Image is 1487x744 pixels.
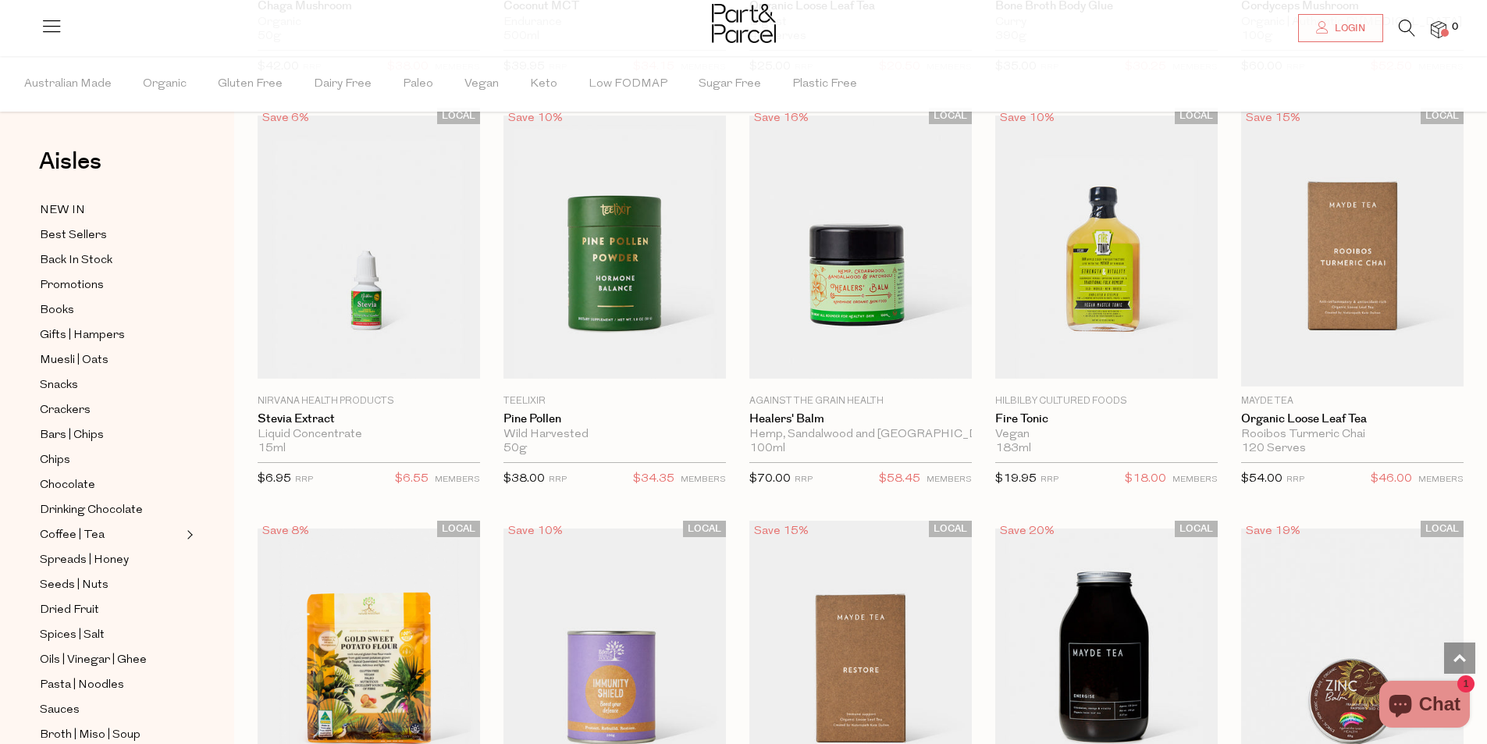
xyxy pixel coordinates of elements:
span: $6.95 [258,473,291,485]
span: Coffee | Tea [40,526,105,545]
a: Snacks [40,376,182,395]
span: Snacks [40,376,78,395]
div: Save 6% [258,108,314,129]
span: Sauces [40,701,80,720]
small: RRP [549,475,567,484]
small: MEMBERS [1172,475,1218,484]
a: Crackers [40,400,182,420]
div: Vegan [995,428,1218,442]
a: Pine Pollen [503,412,726,426]
span: NEW IN [40,201,85,220]
a: Sauces [40,700,182,720]
a: Dried Fruit [40,600,182,620]
span: Seeds | Nuts [40,576,109,595]
div: Save 10% [503,521,567,542]
div: Save 16% [749,108,813,129]
span: 0 [1448,20,1462,34]
span: Plastic Free [792,57,857,112]
span: Chips [40,451,70,470]
span: Back In Stock [40,251,112,270]
span: $54.00 [1241,473,1282,485]
span: Keto [530,57,557,112]
span: Vegan [464,57,499,112]
span: $70.00 [749,473,791,485]
span: 100ml [749,442,785,456]
inbox-online-store-chat: Shopify online store chat [1375,681,1475,732]
span: LOCAL [1175,521,1218,537]
span: Low FODMAP [589,57,667,112]
p: Against the Grain Health [749,394,972,408]
a: Bars | Chips [40,425,182,445]
small: MEMBERS [681,475,726,484]
a: Organic Loose Leaf Tea [1241,412,1464,426]
p: Teelixir [503,394,726,408]
span: Gluten Free [218,57,283,112]
a: Promotions [40,276,182,295]
span: Books [40,301,74,320]
span: Drinking Chocolate [40,501,143,520]
span: LOCAL [1175,108,1218,124]
a: Coffee | Tea [40,525,182,545]
div: Save 20% [995,521,1059,542]
img: Stevia Extract [258,116,480,378]
a: Muesli | Oats [40,351,182,370]
p: Mayde Tea [1241,394,1464,408]
a: Aisles [39,150,101,189]
a: Login [1298,14,1383,42]
img: Organic Loose Leaf Tea [1241,108,1464,386]
a: Back In Stock [40,251,182,270]
span: $19.95 [995,473,1037,485]
a: 0 [1431,21,1446,37]
span: Login [1331,22,1365,35]
div: Wild Harvested [503,428,726,442]
span: Muesli | Oats [40,351,109,370]
a: Spreads | Honey [40,550,182,570]
span: Sugar Free [699,57,761,112]
span: $46.00 [1371,469,1412,489]
a: Fire Tonic [995,412,1218,426]
small: RRP [1041,475,1058,484]
span: Chocolate [40,476,95,495]
span: Pasta | Noodles [40,676,124,695]
span: LOCAL [929,521,972,537]
button: Expand/Collapse Coffee | Tea [183,525,194,544]
small: MEMBERS [435,475,480,484]
a: Healers' Balm [749,412,972,426]
a: Chocolate [40,475,182,495]
span: LOCAL [437,521,480,537]
p: Hilbilby Cultured Foods [995,394,1218,408]
img: Fire Tonic [995,116,1218,378]
div: Save 15% [1241,108,1305,129]
img: Part&Parcel [712,4,776,43]
span: 50g [503,442,527,456]
small: RRP [795,475,813,484]
a: NEW IN [40,201,182,220]
div: Save 19% [1241,521,1305,542]
a: Spices | Salt [40,625,182,645]
span: Organic [143,57,187,112]
div: Save 15% [749,521,813,542]
small: RRP [295,475,313,484]
a: Oils | Vinegar | Ghee [40,650,182,670]
a: Best Sellers [40,226,182,245]
span: $38.00 [503,473,545,485]
a: Pasta | Noodles [40,675,182,695]
span: Crackers [40,401,91,420]
div: Hemp, Sandalwood and [GEOGRAPHIC_DATA] [749,428,972,442]
span: LOCAL [929,108,972,124]
a: Chips [40,450,182,470]
img: Healers' Balm [749,116,972,378]
div: Liquid Concentrate [258,428,480,442]
span: Promotions [40,276,104,295]
span: $58.45 [879,469,920,489]
span: LOCAL [1421,108,1464,124]
small: MEMBERS [927,475,972,484]
small: RRP [1286,475,1304,484]
span: 183ml [995,442,1031,456]
span: 120 Serves [1241,442,1306,456]
span: Spices | Salt [40,626,105,645]
img: Pine Pollen [503,116,726,378]
a: Seeds | Nuts [40,575,182,595]
span: Bars | Chips [40,426,104,445]
div: Save 10% [503,108,567,129]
